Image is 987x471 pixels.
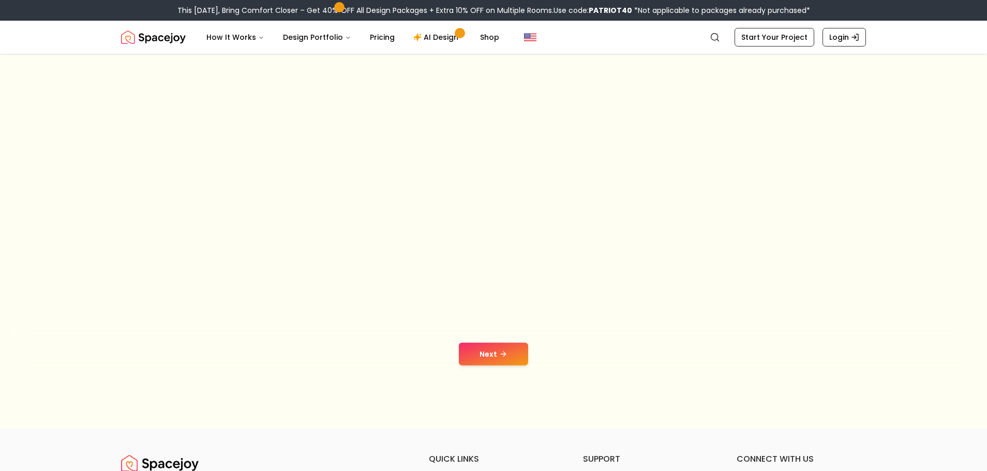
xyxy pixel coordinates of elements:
[198,27,507,48] nav: Main
[177,5,810,16] div: This [DATE], Bring Comfort Closer – Get 40% OFF All Design Packages + Extra 10% OFF on Multiple R...
[524,31,536,43] img: United States
[198,27,273,48] button: How It Works
[362,27,403,48] a: Pricing
[121,27,186,48] a: Spacejoy
[554,5,632,16] span: Use code:
[121,21,866,54] nav: Global
[121,27,186,48] img: Spacejoy Logo
[583,453,712,465] h6: support
[429,453,558,465] h6: quick links
[405,27,470,48] a: AI Design
[459,343,528,366] button: Next
[632,5,810,16] span: *Not applicable to packages already purchased*
[589,5,632,16] b: PATRIOT40
[737,453,866,465] h6: connect with us
[275,27,360,48] button: Design Portfolio
[472,27,507,48] a: Shop
[735,28,814,47] a: Start Your Project
[823,28,866,47] a: Login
